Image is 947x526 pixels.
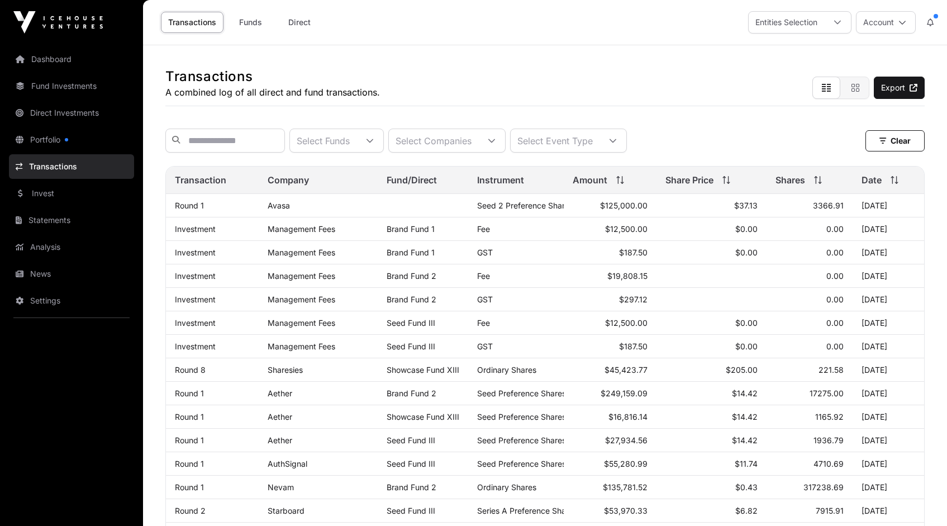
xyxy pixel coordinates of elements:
td: $135,781.52 [564,476,656,499]
span: 1165.92 [815,412,844,421]
td: [DATE] [853,194,924,217]
span: Fund/Direct [387,173,437,187]
p: Management Fees [268,224,369,234]
div: Chat Widget [891,472,947,526]
span: $0.00 [735,248,758,257]
a: News [9,262,134,286]
td: $297.12 [564,288,656,311]
a: Round 2 [175,506,206,515]
a: Portfolio [9,127,134,152]
a: Seed Fund III [387,318,435,328]
span: $0.43 [735,482,758,492]
span: Seed Preference Shares [477,459,566,468]
p: Management Fees [268,271,369,281]
a: Funds [228,12,273,33]
td: [DATE] [853,358,924,382]
a: Aether [268,435,292,445]
td: [DATE] [853,476,924,499]
a: Investment [175,295,216,304]
a: Brand Fund 2 [387,388,436,398]
a: Aether [268,412,292,421]
span: $14.42 [732,412,758,421]
a: Starboard [268,506,304,515]
span: Ordinary Shares [477,365,536,375]
p: Management Fees [268,342,369,351]
a: Analysis [9,235,134,259]
td: [DATE] [853,405,924,429]
td: $45,423.77 [564,358,656,382]
button: Account [856,11,916,34]
td: $12,500.00 [564,217,656,241]
span: Seed 2 Preference Shares [477,201,573,210]
td: [DATE] [853,288,924,311]
div: Select Companies [389,129,478,152]
a: Showcase Fund XIII [387,412,459,421]
a: Investment [175,318,216,328]
span: $0.00 [735,318,758,328]
td: $187.50 [564,241,656,264]
span: 0.00 [826,271,844,281]
a: Seed Fund III [387,435,435,445]
p: Management Fees [268,318,369,328]
a: Investment [175,224,216,234]
td: [DATE] [853,499,924,523]
span: 0.00 [826,342,844,351]
span: Seed Preference Shares [477,388,566,398]
a: Sharesies [268,365,303,375]
td: [DATE] [853,241,924,264]
span: Seed Preference Shares [477,435,566,445]
span: $0.00 [735,342,758,351]
a: Brand Fund 1 [387,248,435,257]
button: Clear [865,130,925,151]
a: Avasa [268,201,290,210]
a: Investment [175,248,216,257]
span: $11.74 [735,459,758,468]
span: Shares [775,173,805,187]
a: Round 1 [175,201,204,210]
span: $37.13 [734,201,758,210]
a: Transactions [161,12,223,33]
a: Round 1 [175,482,204,492]
td: $16,816.14 [564,405,656,429]
a: Brand Fund 1 [387,224,435,234]
td: $19,808.15 [564,264,656,288]
a: Statements [9,208,134,233]
span: 317238.69 [803,482,844,492]
span: Company [268,173,309,187]
a: Brand Fund 2 [387,482,436,492]
a: Seed Fund III [387,459,435,468]
a: Round 1 [175,412,204,421]
span: Fee [477,224,490,234]
span: 3366.91 [813,201,844,210]
a: AuthSignal [268,459,307,468]
span: Amount [573,173,607,187]
a: Direct [277,12,322,33]
a: Round 1 [175,388,204,398]
a: Round 1 [175,435,204,445]
span: Fee [477,271,490,281]
span: $14.42 [732,388,758,398]
a: Direct Investments [9,101,134,125]
td: $55,280.99 [564,452,656,476]
a: Investment [175,271,216,281]
td: $27,934.56 [564,429,656,452]
td: $12,500.00 [564,311,656,335]
span: Seed Preference Shares [477,412,566,421]
span: Ordinary Shares [477,482,536,492]
div: Entities Selection [749,12,824,33]
a: Settings [9,288,134,313]
td: $125,000.00 [564,194,656,217]
span: GST [477,248,493,257]
span: 4710.69 [813,459,844,468]
a: Fund Investments [9,74,134,98]
a: Seed Fund III [387,506,435,515]
div: Select Event Type [511,129,599,152]
a: Transactions [9,154,134,179]
td: $53,970.33 [564,499,656,523]
span: GST [477,295,493,304]
span: Share Price [665,173,713,187]
a: Showcase Fund XIII [387,365,459,375]
td: [DATE] [853,335,924,358]
td: [DATE] [853,311,924,335]
span: Fee [477,318,490,328]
